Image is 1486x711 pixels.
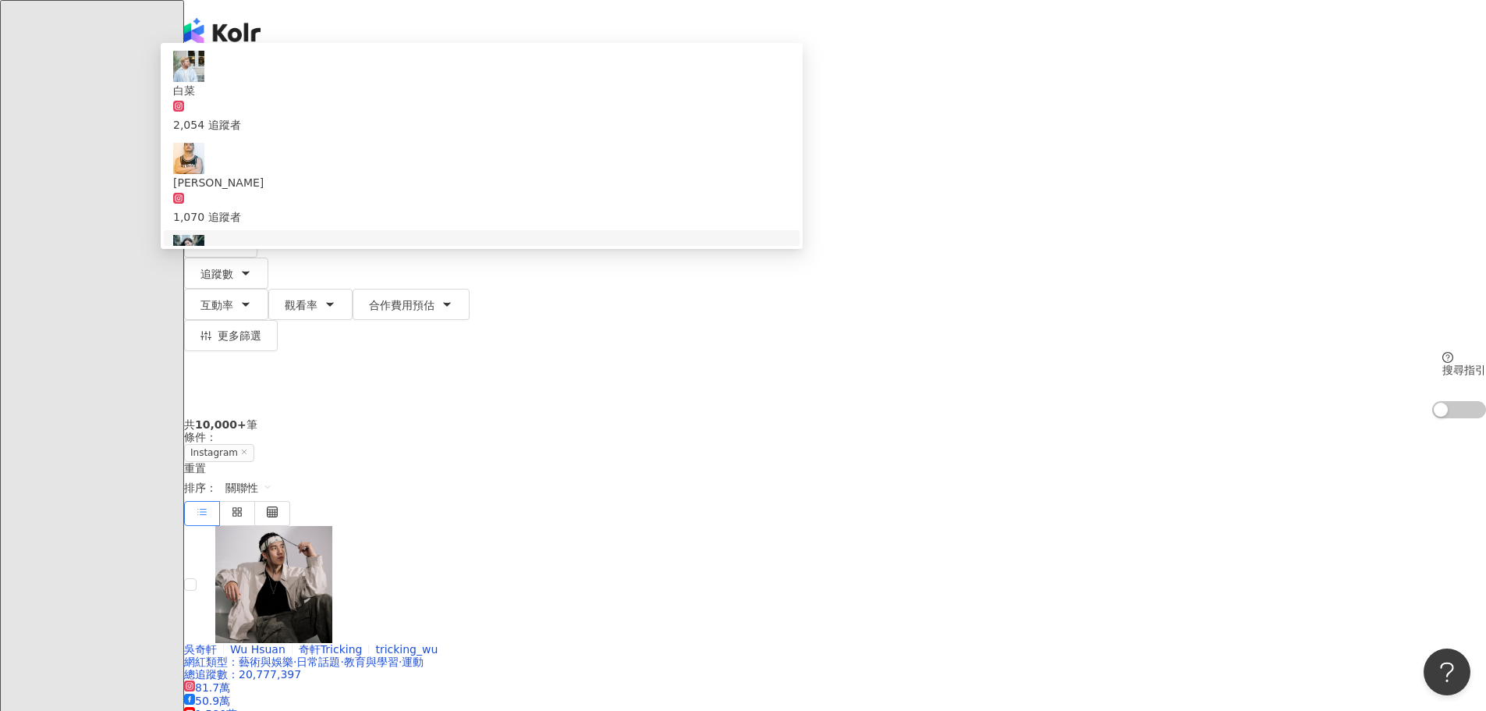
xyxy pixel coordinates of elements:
img: KOL Avatar [173,143,204,174]
span: 吳奇軒 [184,643,217,656]
span: · [399,656,402,668]
span: 50.9萬 [184,695,230,707]
span: Instagram [184,444,254,462]
div: 重置 [184,462,1486,475]
div: 白菜 [173,82,790,99]
img: KOL Avatar [173,51,204,82]
span: 合作費用預估 [369,299,434,311]
span: 條件 ： [184,431,217,443]
span: question-circle [1442,352,1453,363]
span: tricking_wu [375,643,438,656]
div: 排序： [184,475,1486,501]
img: logo [184,18,261,46]
span: 運動 [402,656,424,668]
span: 10,000+ [195,418,246,431]
div: 搜尋指引 [1442,364,1486,376]
div: 2,054 追蹤者 [173,116,790,133]
span: · [340,656,343,668]
div: 網紅類型 ： [184,656,1486,668]
span: 藝術與娛樂 [239,656,293,668]
div: 台灣 [184,105,1486,117]
span: 教育與學習 [344,656,399,668]
span: · [293,656,296,668]
span: 日常話題 [296,656,340,668]
span: Wu Hsuan [230,643,285,656]
span: 追蹤數 [200,268,233,280]
iframe: Help Scout Beacon - Open [1424,649,1470,695]
button: 觀看率 [268,289,353,320]
img: KOL Avatar [173,235,204,266]
button: 互動率 [184,289,268,320]
span: 更多篩選 [218,329,261,342]
span: 81.7萬 [184,681,230,694]
span: 奇軒Tricking [299,643,363,656]
div: [PERSON_NAME] [173,174,790,191]
span: 互動率 [200,299,233,311]
div: 1,070 追蹤者 [173,208,790,226]
div: 共 筆 [184,418,1486,431]
span: 關聯性 [225,475,272,500]
button: 合作費用預估 [353,289,470,320]
button: 追蹤數 [184,258,268,289]
div: 總追蹤數 ： 20,777,397 [184,668,1486,681]
button: 更多篩選 [184,320,278,351]
img: KOL Avatar [215,526,332,643]
span: 觀看率 [285,299,317,311]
